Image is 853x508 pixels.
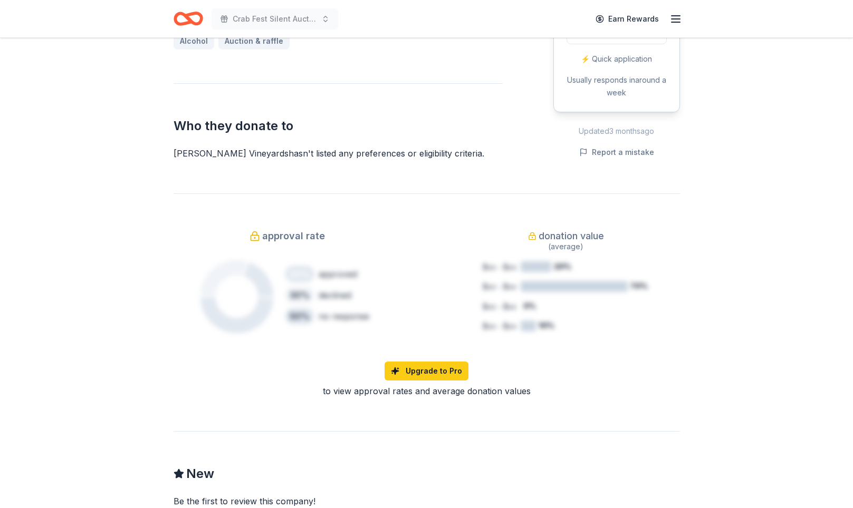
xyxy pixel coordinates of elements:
tspan: $xx - $xx [483,282,516,291]
a: Earn Rewards [589,9,665,28]
span: Crab Fest Silent Auction 2026 [233,13,317,25]
button: Crab Fest Silent Auction 2026 [212,8,338,30]
tspan: 70% [630,281,648,290]
div: to view approval rates and average donation values [174,385,680,397]
a: Upgrade to Pro [385,362,468,380]
span: donation value [539,228,604,245]
span: approval rate [262,228,325,245]
a: Auction & raffle [218,33,290,50]
div: Be the first to review this company! [174,495,444,507]
div: Usually responds in around a week [567,74,667,99]
a: Home [174,6,203,31]
tspan: $xx - $xx [483,321,516,330]
div: 20 % [285,266,314,282]
div: [PERSON_NAME] Vineyards hasn ' t listed any preferences or eligibility criteria. [174,147,503,160]
h2: Who they donate to [174,118,503,134]
tspan: 0% [523,301,536,310]
div: no response [319,310,369,323]
div: ⚡️ Quick application [567,53,667,65]
tspan: $xx - $xx [483,302,516,311]
div: declined [319,289,351,301]
tspan: 10% [539,321,554,330]
a: Alcohol [174,33,214,50]
tspan: $xx - $xx [483,262,516,271]
div: approved [319,268,357,280]
div: (average) [452,240,680,253]
div: 30 % [285,287,314,304]
tspan: 20% [554,262,571,271]
div: 50 % [285,308,314,325]
span: New [186,465,214,482]
div: Updated 3 months ago [553,125,680,138]
button: Report a mistake [579,146,654,159]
